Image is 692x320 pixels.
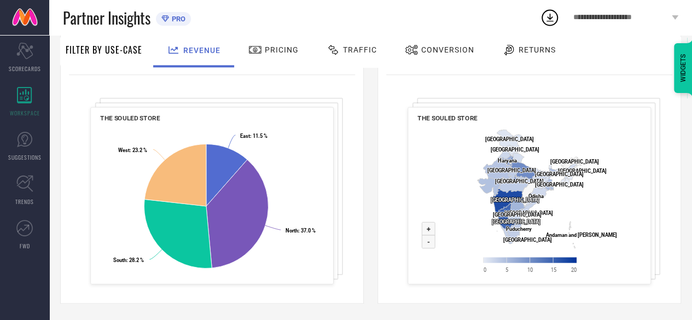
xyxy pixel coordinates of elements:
text: [GEOGRAPHIC_DATA] [491,146,539,152]
text: 15 [550,266,556,272]
text: : 23.2 % [118,147,147,153]
span: WORKSPACE [10,109,40,117]
text: 10 [527,266,533,272]
text: [GEOGRAPHIC_DATA] [558,167,607,173]
text: [GEOGRAPHIC_DATA] [485,136,534,142]
text: [GEOGRAPHIC_DATA] [550,158,598,164]
text: [GEOGRAPHIC_DATA] [535,171,584,177]
text: Andaman and [PERSON_NAME] [546,232,617,238]
span: Revenue [183,46,220,55]
text: 0 [484,266,486,272]
text: [GEOGRAPHIC_DATA] [493,212,542,218]
tspan: North [285,228,298,234]
text: 5 [505,266,508,272]
span: Partner Insights [63,7,150,29]
text: 20 [571,266,576,272]
span: FWD [20,242,30,250]
text: [GEOGRAPHIC_DATA] [504,210,553,216]
span: Pricing [265,45,299,54]
text: [GEOGRAPHIC_DATA] [495,178,544,184]
span: THE SOULED STORE [100,114,160,122]
text: [GEOGRAPHIC_DATA] [503,236,551,242]
text: Odisha [528,193,544,199]
span: SCORECARDS [9,65,41,73]
div: Open download list [540,8,560,27]
span: Returns [519,45,556,54]
text: : 11.5 % [240,133,268,139]
text: Puducherry [506,226,532,232]
text: : 37.0 % [285,228,315,234]
span: SUGGESTIONS [8,153,42,161]
text: + [427,225,431,233]
text: [GEOGRAPHIC_DATA] [487,167,536,173]
span: Traffic [343,45,377,54]
text: [GEOGRAPHIC_DATA] [535,182,584,188]
span: Filter By Use-Case [66,43,142,56]
text: : 28.2 % [113,257,144,263]
tspan: East [240,133,250,139]
tspan: West [118,147,130,153]
span: TRENDS [15,197,34,206]
text: Haryana [497,158,516,164]
text: [GEOGRAPHIC_DATA] [492,219,540,225]
tspan: South [113,257,126,263]
span: Conversion [421,45,474,54]
span: THE SOULED STORE [417,114,478,122]
span: PRO [169,15,185,23]
text: [GEOGRAPHIC_DATA] [491,197,539,203]
text: - [427,237,430,246]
